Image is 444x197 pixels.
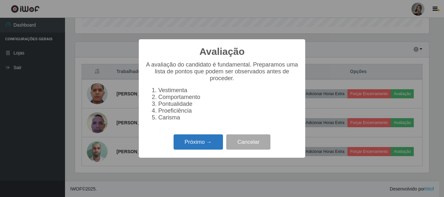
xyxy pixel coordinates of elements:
p: A avaliação do candidato é fundamental. Preparamos uma lista de pontos que podem ser observados a... [145,61,299,82]
button: Próximo → [174,134,223,150]
h2: Avaliação [200,46,245,57]
li: Comportamento [158,94,299,101]
button: Cancelar [226,134,270,150]
li: Pontualidade [158,101,299,107]
li: Proeficiência [158,107,299,114]
li: Carisma [158,114,299,121]
li: Vestimenta [158,87,299,94]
